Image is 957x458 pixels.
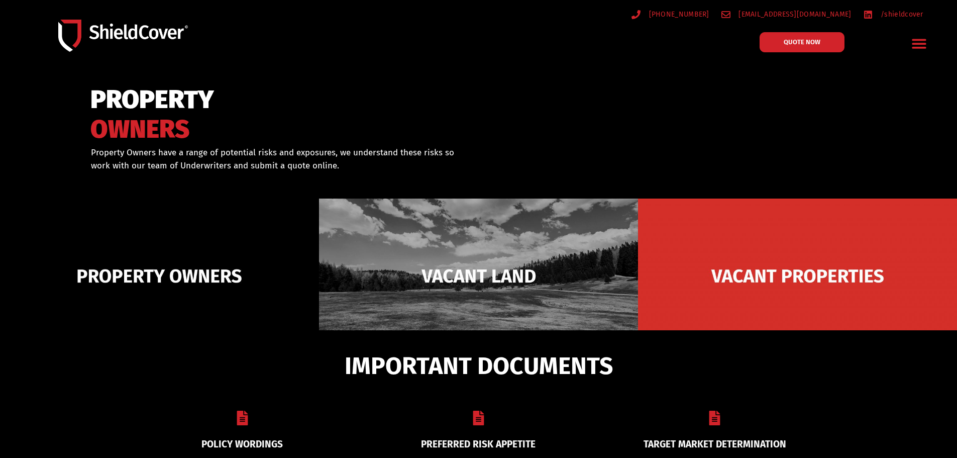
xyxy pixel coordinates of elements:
div: Menu Toggle [908,32,931,55]
a: [EMAIL_ADDRESS][DOMAIN_NAME] [721,8,852,21]
a: PREFERRED RISK APPETITE [421,438,536,450]
span: IMPORTANT DOCUMENTS [345,356,613,376]
img: Vacant Land liability cover [319,199,638,353]
a: /shieldcover [864,8,923,21]
span: [PHONE_NUMBER] [647,8,709,21]
span: /shieldcover [878,8,923,21]
a: POLICY WORDINGS [201,438,283,450]
span: QUOTE NOW [784,39,820,45]
span: [EMAIL_ADDRESS][DOMAIN_NAME] [736,8,851,21]
p: Property Owners have a range of potential risks and exposures, we understand these risks so work ... [91,146,466,172]
a: [PHONE_NUMBER] [631,8,709,21]
a: QUOTE NOW [760,32,844,52]
a: TARGET MARKET DETERMINATION [644,438,786,450]
span: PROPERTY [90,89,214,110]
img: Shield-Cover-Underwriting-Australia-logo-full [58,20,188,51]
